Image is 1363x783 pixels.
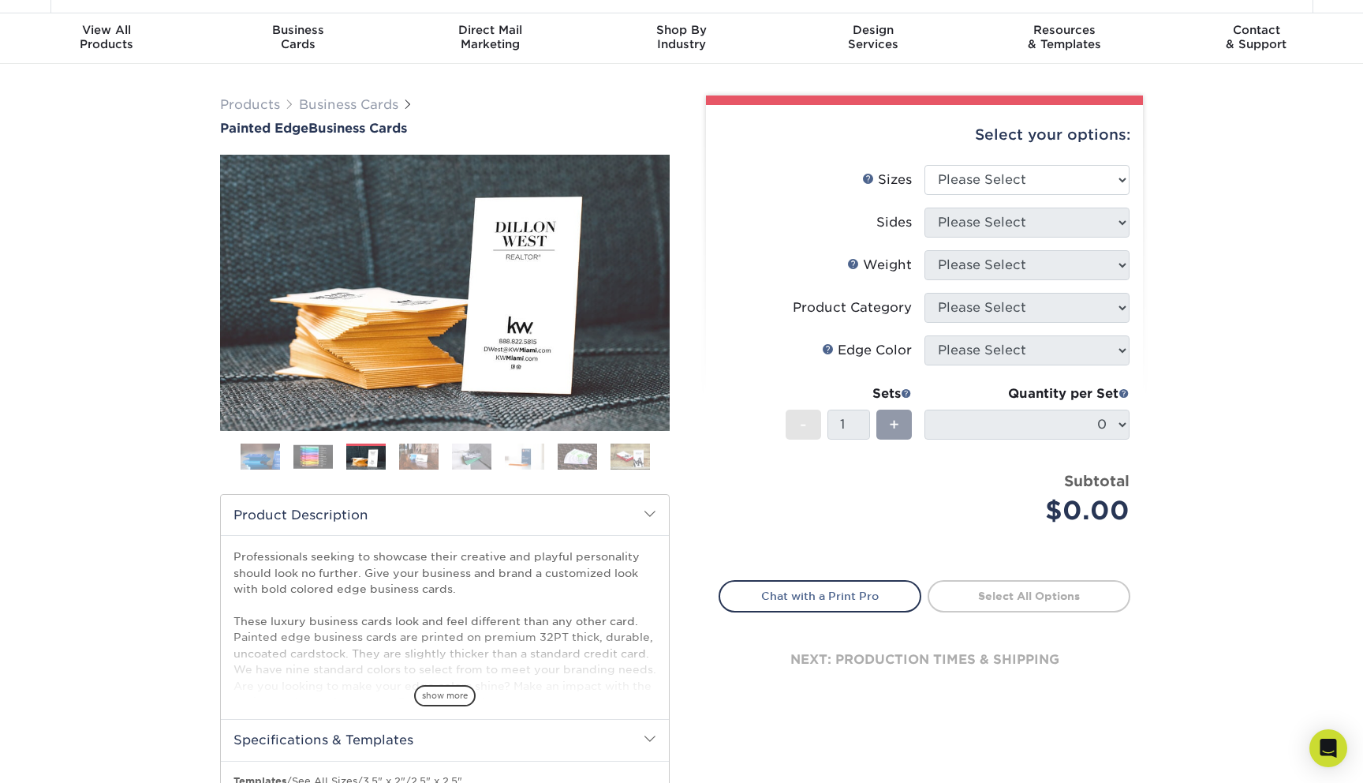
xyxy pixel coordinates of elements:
[11,23,203,51] div: Products
[793,298,912,317] div: Product Category
[777,23,969,51] div: Services
[220,97,280,112] a: Products
[777,13,969,64] a: DesignServices
[1160,23,1352,51] div: & Support
[452,443,491,470] img: Business Cards 05
[719,613,1130,707] div: next: production times & shipping
[558,443,597,470] img: Business Cards 07
[220,137,670,448] img: Painted Edge 03
[299,97,398,112] a: Business Cards
[221,495,669,535] h2: Product Description
[220,121,670,136] a: Painted EdgeBusiness Cards
[203,23,394,37] span: Business
[924,384,1130,403] div: Quantity per Set
[1160,23,1352,37] span: Contact
[777,23,969,37] span: Design
[822,341,912,360] div: Edge Color
[847,256,912,275] div: Weight
[293,444,333,469] img: Business Cards 02
[862,170,912,189] div: Sizes
[1160,13,1352,64] a: Contact& Support
[346,444,386,472] img: Business Cards 03
[969,23,1160,37] span: Resources
[1064,472,1130,489] strong: Subtotal
[394,13,586,64] a: Direct MailMarketing
[399,443,439,470] img: Business Cards 04
[203,13,394,64] a: BusinessCards
[11,13,203,64] a: View AllProducts
[889,413,899,436] span: +
[220,121,670,136] h1: Business Cards
[1309,729,1347,767] div: Open Intercom Messenger
[719,105,1130,165] div: Select your options:
[586,23,778,51] div: Industry
[611,443,650,470] img: Business Cards 08
[394,23,586,51] div: Marketing
[969,23,1160,51] div: & Templates
[394,23,586,37] span: Direct Mail
[203,23,394,51] div: Cards
[800,413,807,436] span: -
[928,580,1130,612] a: Select All Options
[719,580,921,612] a: Chat with a Print Pro
[969,13,1160,64] a: Resources& Templates
[505,443,544,470] img: Business Cards 06
[11,23,203,37] span: View All
[786,384,912,403] div: Sets
[936,492,1130,530] div: $0.00
[586,13,778,64] a: Shop ByIndustry
[221,719,669,760] h2: Specifications & Templates
[876,213,912,232] div: Sides
[220,121,308,136] span: Painted Edge
[414,685,476,706] span: show more
[241,437,280,477] img: Business Cards 01
[586,23,778,37] span: Shop By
